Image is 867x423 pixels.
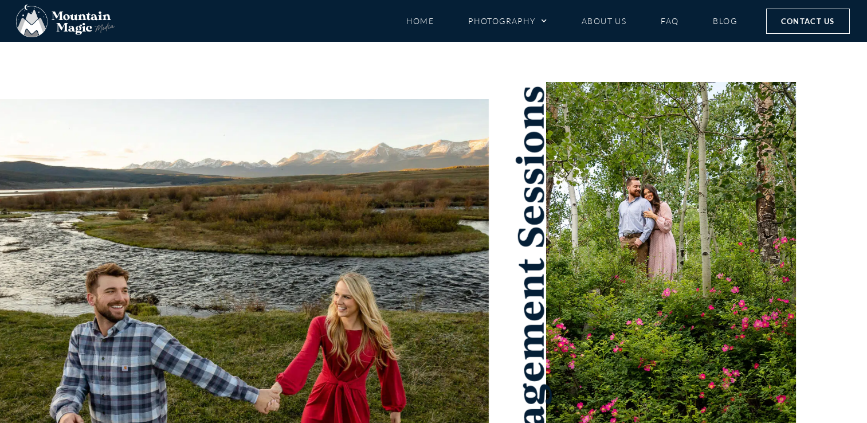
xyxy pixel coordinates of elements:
[781,15,835,28] span: Contact Us
[406,11,737,31] nav: Menu
[582,11,626,31] a: About Us
[16,5,115,38] img: Mountain Magic Media photography logo Crested Butte Photographer
[766,9,850,34] a: Contact Us
[406,11,434,31] a: Home
[713,11,737,31] a: Blog
[468,11,547,31] a: Photography
[661,11,678,31] a: FAQ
